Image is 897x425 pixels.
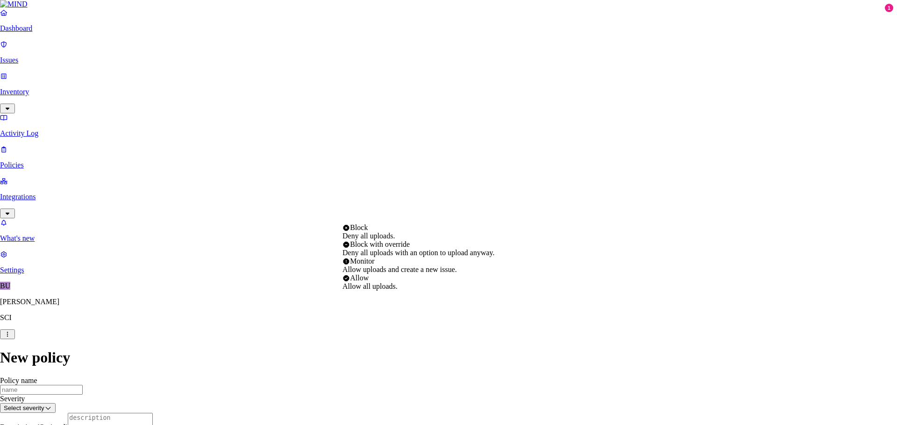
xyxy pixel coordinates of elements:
span: Deny all uploads with an option to upload anyway. [342,249,495,257]
span: Deny all uploads. [342,232,395,240]
span: Block [350,223,368,231]
span: Monitor [350,257,374,265]
span: Allow all uploads. [342,282,398,290]
span: Allow [350,274,369,282]
span: Block with override [350,240,410,248]
span: Allow uploads and create a new issue. [342,265,457,273]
